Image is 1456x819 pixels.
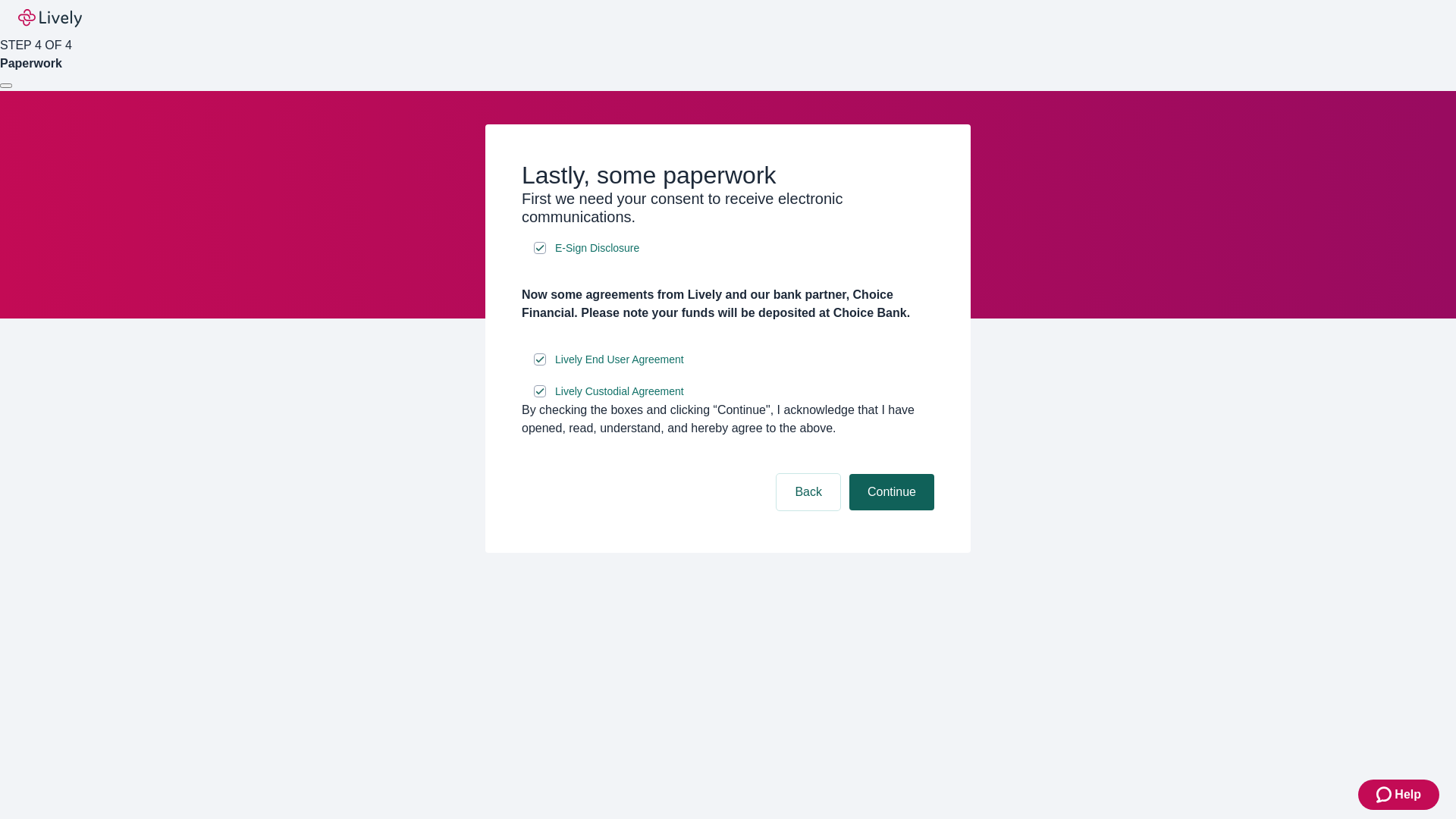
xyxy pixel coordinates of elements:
span: Help [1395,786,1421,804]
span: Lively Custodial Agreement [555,384,684,400]
a: e-sign disclosure document [552,350,687,369]
button: Zendesk support iconHelp [1358,780,1439,810]
h2: Lastly, some paperwork [522,161,934,190]
h4: Now some agreements from Lively and our bank partner, Choice Financial. Please note your funds wi... [522,286,934,322]
a: e-sign disclosure document [552,239,642,258]
h3: First we need your consent to receive electronic communications. [522,190,934,226]
button: Continue [849,474,934,510]
div: By checking the boxes and clicking “Continue", I acknowledge that I have opened, read, understand... [522,401,934,438]
svg: Zendesk support icon [1376,786,1395,804]
img: Lively [18,9,82,27]
span: E-Sign Disclosure [555,240,639,256]
span: Lively End User Agreement [555,352,684,368]
a: e-sign disclosure document [552,382,687,401]
button: Back [777,474,840,510]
